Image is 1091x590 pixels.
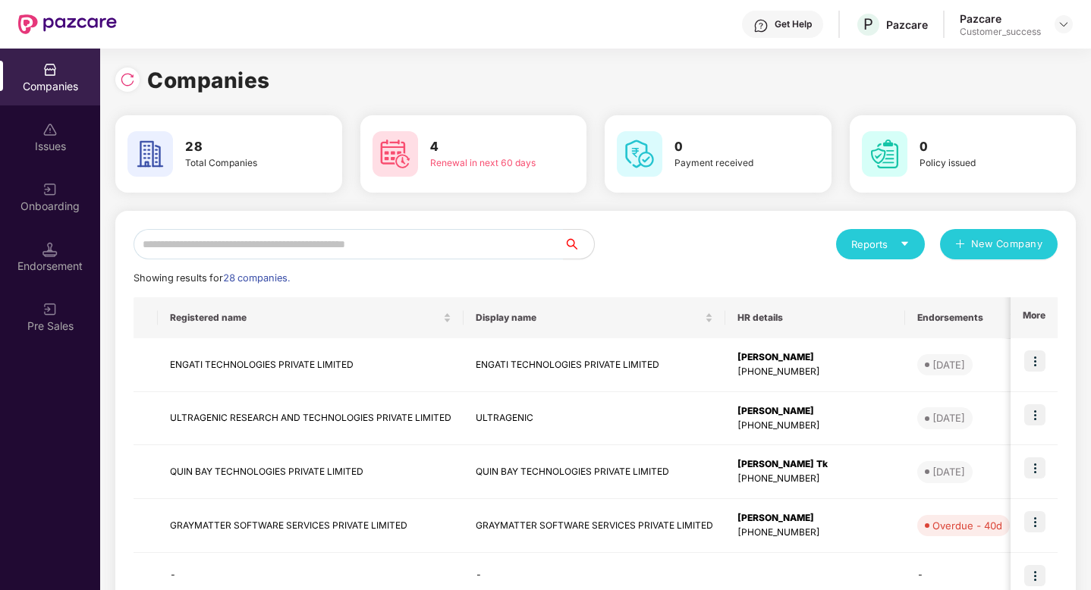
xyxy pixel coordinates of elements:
h3: 4 [430,137,543,157]
th: HR details [725,297,905,338]
img: svg+xml;base64,PHN2ZyB3aWR0aD0iMTQuNSIgaGVpZ2h0PSIxNC41IiB2aWV3Qm94PSIwIDAgMTYgMTYiIGZpbGw9Im5vbm... [42,242,58,257]
td: ENGATI TECHNOLOGIES PRIVATE LIMITED [158,338,464,392]
span: search [563,238,594,250]
span: P [863,15,873,33]
td: ENGATI TECHNOLOGIES PRIVATE LIMITED [464,338,725,392]
td: GRAYMATTER SOFTWARE SERVICES PRIVATE LIMITED [464,499,725,553]
span: Showing results for [134,272,290,284]
img: New Pazcare Logo [18,14,117,34]
span: plus [955,239,965,251]
img: svg+xml;base64,PHN2ZyBpZD0iQ29tcGFuaWVzIiB4bWxucz0iaHR0cDovL3d3dy53My5vcmcvMjAwMC9zdmciIHdpZHRoPS... [42,62,58,77]
img: icon [1024,565,1045,586]
span: filter [1007,309,1022,327]
td: QUIN BAY TECHNOLOGIES PRIVATE LIMITED [158,445,464,499]
div: [PHONE_NUMBER] [737,526,893,540]
div: [PERSON_NAME] [737,350,893,365]
img: icon [1024,350,1045,372]
div: Overdue - 40d [932,518,1002,533]
div: [DATE] [932,357,965,372]
img: icon [1024,457,1045,479]
img: svg+xml;base64,PHN2ZyB4bWxucz0iaHR0cDovL3d3dy53My5vcmcvMjAwMC9zdmciIHdpZHRoPSI2MCIgaGVpZ2h0PSI2MC... [617,131,662,177]
img: svg+xml;base64,PHN2ZyBpZD0iSGVscC0zMngzMiIgeG1sbnM9Imh0dHA6Ly93d3cudzMub3JnLzIwMDAvc3ZnIiB3aWR0aD... [753,18,769,33]
h3: 0 [920,137,1033,157]
div: Total Companies [185,156,298,171]
div: [PHONE_NUMBER] [737,472,893,486]
img: svg+xml;base64,PHN2ZyB3aWR0aD0iMjAiIGhlaWdodD0iMjAiIHZpZXdCb3g9IjAgMCAyMCAyMCIgZmlsbD0ibm9uZSIgeG... [42,182,58,197]
img: icon [1024,511,1045,532]
td: GRAYMATTER SOFTWARE SERVICES PRIVATE LIMITED [158,499,464,553]
div: Pazcare [886,17,928,32]
div: [PERSON_NAME] [737,404,893,419]
div: [PHONE_NUMBER] [737,419,893,433]
div: Renewal in next 60 days [430,156,543,171]
h3: 0 [674,137,788,157]
span: New Company [971,237,1043,252]
span: Endorsements [917,312,1004,324]
div: [PERSON_NAME] [737,511,893,526]
div: [PERSON_NAME] Tk [737,457,893,472]
img: svg+xml;base64,PHN2ZyB4bWxucz0iaHR0cDovL3d3dy53My5vcmcvMjAwMC9zdmciIHdpZHRoPSI2MCIgaGVpZ2h0PSI2MC... [862,131,907,177]
img: icon [1024,404,1045,425]
div: Customer_success [960,26,1041,38]
th: More [1011,297,1058,338]
img: svg+xml;base64,PHN2ZyB3aWR0aD0iMjAiIGhlaWdodD0iMjAiIHZpZXdCb3g9IjAgMCAyMCAyMCIgZmlsbD0ibm9uZSIgeG... [42,302,58,317]
div: Policy issued [920,156,1033,171]
div: Payment received [674,156,788,171]
button: plusNew Company [940,229,1058,259]
img: svg+xml;base64,PHN2ZyBpZD0iRHJvcGRvd24tMzJ4MzIiIHhtbG5zPSJodHRwOi8vd3d3LnczLm9yZy8yMDAwL3N2ZyIgd2... [1058,18,1070,30]
span: Registered name [170,312,440,324]
span: 28 companies. [223,272,290,284]
td: QUIN BAY TECHNOLOGIES PRIVATE LIMITED [464,445,725,499]
td: ULTRAGENIC RESEARCH AND TECHNOLOGIES PRIVATE LIMITED [158,392,464,446]
span: caret-down [900,239,910,249]
th: Display name [464,297,725,338]
th: Registered name [158,297,464,338]
img: svg+xml;base64,PHN2ZyBpZD0iSXNzdWVzX2Rpc2FibGVkIiB4bWxucz0iaHR0cDovL3d3dy53My5vcmcvMjAwMC9zdmciIH... [42,122,58,137]
div: Reports [851,237,910,252]
span: filter [1010,313,1019,322]
span: Display name [476,312,702,324]
div: [DATE] [932,464,965,479]
img: svg+xml;base64,PHN2ZyB4bWxucz0iaHR0cDovL3d3dy53My5vcmcvMjAwMC9zdmciIHdpZHRoPSI2MCIgaGVpZ2h0PSI2MC... [373,131,418,177]
button: search [563,229,595,259]
div: [PHONE_NUMBER] [737,365,893,379]
img: svg+xml;base64,PHN2ZyBpZD0iUmVsb2FkLTMyeDMyIiB4bWxucz0iaHR0cDovL3d3dy53My5vcmcvMjAwMC9zdmciIHdpZH... [120,72,135,87]
div: Get Help [775,18,812,30]
img: svg+xml;base64,PHN2ZyB4bWxucz0iaHR0cDovL3d3dy53My5vcmcvMjAwMC9zdmciIHdpZHRoPSI2MCIgaGVpZ2h0PSI2MC... [127,131,173,177]
h1: Companies [147,64,270,97]
td: ULTRAGENIC [464,392,725,446]
h3: 28 [185,137,298,157]
div: Pazcare [960,11,1041,26]
div: [DATE] [932,410,965,425]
